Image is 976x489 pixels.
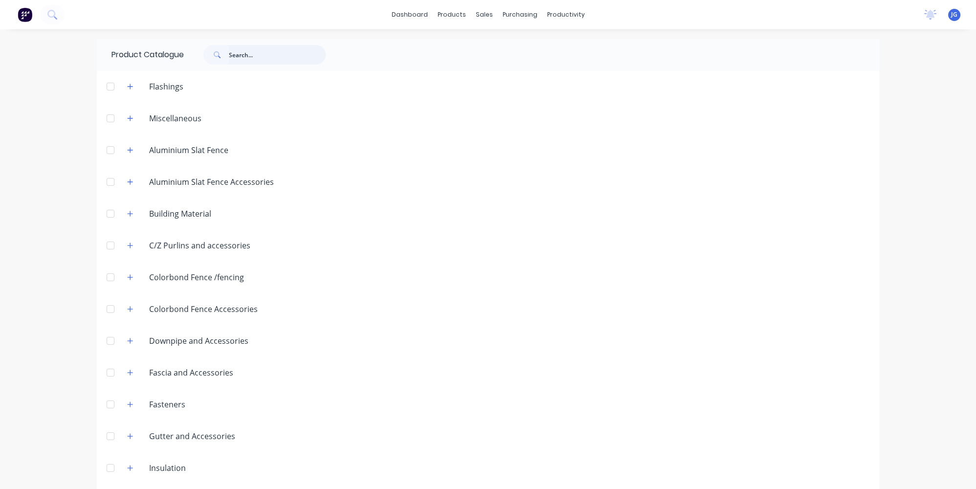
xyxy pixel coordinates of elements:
[141,335,256,347] div: Downpipe and Accessories
[471,7,498,22] div: sales
[542,7,590,22] div: productivity
[141,240,258,251] div: C/Z Purlins and accessories
[141,303,266,315] div: Colorbond Fence Accessories
[141,367,241,378] div: Fascia and Accessories
[433,7,471,22] div: products
[141,208,219,220] div: Building Material
[141,144,236,156] div: Aluminium Slat Fence
[141,399,193,410] div: Fasteners
[141,112,209,124] div: Miscellaneous
[141,176,282,188] div: Aluminium Slat Fence Accessories
[141,271,252,283] div: Colorbond Fence /fencing
[141,430,243,442] div: Gutter and Accessories
[951,10,957,19] span: JG
[141,462,194,474] div: Insulation
[141,81,191,92] div: Flashings
[229,45,326,65] input: Search...
[387,7,433,22] a: dashboard
[97,39,184,70] div: Product Catalogue
[18,7,32,22] img: Factory
[498,7,542,22] div: purchasing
